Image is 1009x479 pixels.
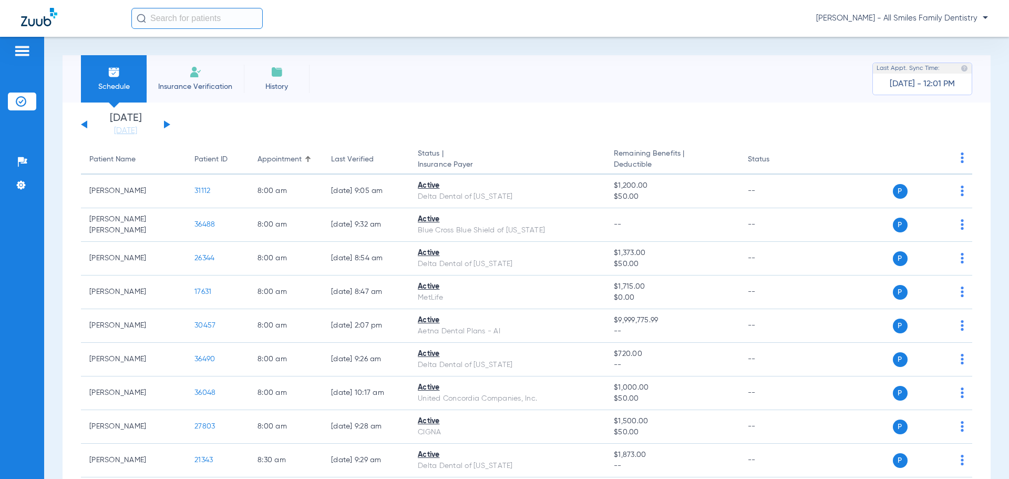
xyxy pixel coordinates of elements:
td: -- [739,208,810,242]
span: P [893,251,908,266]
span: Insurance Verification [155,81,236,92]
span: 21343 [194,456,213,464]
div: Delta Dental of [US_STATE] [418,461,597,472]
th: Status [739,145,810,175]
span: $1,873.00 [614,450,730,461]
span: P [893,285,908,300]
td: [DATE] 8:47 AM [323,276,409,309]
div: MetLife [418,292,597,303]
img: group-dot-blue.svg [961,186,964,196]
td: 8:00 AM [249,309,323,343]
div: Appointment [258,154,314,165]
span: -- [614,461,730,472]
div: Delta Dental of [US_STATE] [418,259,597,270]
img: group-dot-blue.svg [961,287,964,297]
li: [DATE] [94,113,157,136]
div: Blue Cross Blue Shield of [US_STATE] [418,225,597,236]
div: Active [418,416,597,427]
span: $50.00 [614,427,730,438]
div: Aetna Dental Plans - AI [418,326,597,337]
img: Zuub Logo [21,8,57,26]
span: History [252,81,302,92]
td: -- [739,242,810,276]
span: $1,715.00 [614,281,730,292]
img: group-dot-blue.svg [961,320,964,331]
span: 36490 [194,355,215,363]
td: 8:30 AM [249,444,323,477]
td: [DATE] 9:05 AM [323,175,409,208]
td: [PERSON_NAME] [81,376,186,410]
td: [PERSON_NAME] [81,410,186,444]
span: Deductible [614,159,730,170]
span: $9,999,775.99 [614,315,730,326]
th: Status | [409,145,605,175]
td: [PERSON_NAME] [81,309,186,343]
span: P [893,218,908,232]
div: Patient Name [89,154,178,165]
td: [PERSON_NAME] [PERSON_NAME] [81,208,186,242]
div: Patient Name [89,154,136,165]
div: Delta Dental of [US_STATE] [418,191,597,202]
span: 36488 [194,221,215,228]
td: [DATE] 2:07 PM [323,309,409,343]
span: 30457 [194,322,215,329]
img: group-dot-blue.svg [961,354,964,364]
div: Active [418,248,597,259]
img: group-dot-blue.svg [961,152,964,163]
td: 8:00 AM [249,208,323,242]
td: -- [739,175,810,208]
span: -- [614,360,730,371]
span: $720.00 [614,349,730,360]
td: [PERSON_NAME] [81,343,186,376]
td: 8:00 AM [249,175,323,208]
img: group-dot-blue.svg [961,421,964,432]
td: -- [739,309,810,343]
span: P [893,453,908,468]
span: 36048 [194,389,215,396]
span: $50.00 [614,259,730,270]
span: Insurance Payer [418,159,597,170]
span: P [893,352,908,367]
span: [PERSON_NAME] - All Smiles Family Dentistry [816,13,988,24]
span: Last Appt. Sync Time: [877,63,940,74]
div: Active [418,450,597,461]
span: P [893,420,908,434]
div: Patient ID [194,154,241,165]
td: [DATE] 10:17 AM [323,376,409,410]
td: -- [739,376,810,410]
span: $1,373.00 [614,248,730,259]
span: $1,000.00 [614,382,730,393]
div: Patient ID [194,154,228,165]
span: $1,200.00 [614,180,730,191]
td: 8:00 AM [249,410,323,444]
td: -- [739,343,810,376]
div: Last Verified [331,154,401,165]
td: -- [739,276,810,309]
span: [DATE] - 12:01 PM [890,79,955,89]
img: last sync help info [961,65,968,72]
span: $1,500.00 [614,416,730,427]
td: 8:00 AM [249,343,323,376]
img: Manual Insurance Verification [189,66,202,78]
span: 31112 [194,187,210,195]
div: Active [418,349,597,360]
span: $50.00 [614,191,730,202]
td: 8:00 AM [249,276,323,309]
span: Schedule [89,81,139,92]
div: Active [418,281,597,292]
span: 17631 [194,288,211,295]
img: group-dot-blue.svg [961,253,964,263]
div: Appointment [258,154,302,165]
td: [DATE] 9:26 AM [323,343,409,376]
td: [PERSON_NAME] [81,276,186,309]
div: Active [418,315,597,326]
td: [PERSON_NAME] [81,242,186,276]
iframe: Chat Widget [956,429,1009,479]
td: -- [739,444,810,477]
a: [DATE] [94,126,157,136]
td: 8:00 AM [249,376,323,410]
div: Active [418,382,597,393]
th: Remaining Benefits | [605,145,739,175]
img: History [271,66,283,78]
